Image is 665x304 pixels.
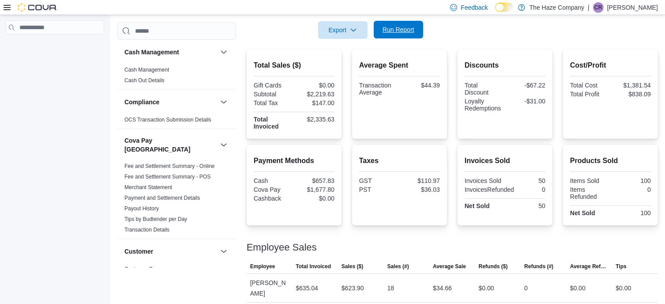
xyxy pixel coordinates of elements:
button: Compliance [124,98,217,106]
div: PST [359,186,398,193]
span: Feedback [461,3,488,12]
a: Merchant Statement [124,184,172,190]
div: $1,677.80 [296,186,334,193]
a: Payment and Settlement Details [124,195,200,201]
div: 0 [518,186,545,193]
div: $44.39 [401,82,440,89]
span: Fee and Settlement Summary - POS [124,173,210,180]
h2: Taxes [359,156,440,166]
div: Total Profit [570,91,609,98]
div: $1,381.54 [612,82,651,89]
div: Cova Pay [254,186,293,193]
button: Export [318,21,368,39]
span: Tips by Budtender per Day [124,216,187,223]
div: $2,335.63 [296,116,334,123]
button: Cova Pay [GEOGRAPHIC_DATA] [218,140,229,150]
button: Cash Management [218,47,229,57]
div: Compliance [117,114,236,129]
span: Average Refund [570,263,609,270]
button: Compliance [218,97,229,107]
h3: Customer [124,247,153,256]
a: Payout History [124,205,159,212]
div: Total Cost [570,82,609,89]
strong: Total Invoiced [254,116,279,130]
span: Run Report [383,25,414,34]
div: $657.83 [296,177,334,184]
h2: Cost/Profit [570,60,651,71]
div: Cova Pay [GEOGRAPHIC_DATA] [117,161,236,239]
span: Sales (#) [387,263,409,270]
div: 50 [507,177,545,184]
h2: Invoices Sold [465,156,545,166]
a: Cash Management [124,67,169,73]
a: OCS Transaction Submission Details [124,117,211,123]
h3: Employee Sales [247,242,317,253]
img: Cova [18,3,57,12]
div: Cindy Russell [593,2,604,13]
div: Items Refunded [570,186,609,200]
span: Sales ($) [342,263,363,270]
button: Cash Management [124,48,217,57]
a: Cash Out Details [124,77,165,84]
span: OCS Transaction Submission Details [124,116,211,123]
div: Total Tax [254,99,293,106]
p: [PERSON_NAME] [607,2,658,13]
div: Invoices Sold [465,177,503,184]
h2: Payment Methods [254,156,334,166]
div: Transaction Average [359,82,398,96]
span: Average Sale [433,263,466,270]
div: 100 [612,177,651,184]
span: Refunds (#) [524,263,553,270]
div: $0.00 [296,195,334,202]
p: | [588,2,590,13]
div: Cashback [254,195,293,202]
nav: Complex example [5,36,104,57]
h3: Cash Management [124,48,179,57]
button: Cova Pay [GEOGRAPHIC_DATA] [124,136,217,154]
div: $623.90 [342,283,364,293]
h2: Discounts [465,60,545,71]
input: Dark Mode [495,3,514,12]
span: Cash Out Details [124,77,165,84]
div: 18 [387,283,394,293]
div: InvoicesRefunded [465,186,514,193]
div: Total Discount [465,82,503,96]
span: Merchant Statement [124,184,172,191]
span: Customer Queue [124,266,165,273]
div: $0.00 [570,283,586,293]
a: Fee and Settlement Summary - POS [124,174,210,180]
button: Customer [218,246,229,257]
div: [PERSON_NAME] [247,274,293,302]
button: Run Report [374,21,423,38]
span: Cash Management [124,66,169,73]
div: $0.00 [479,283,494,293]
div: $110.97 [401,177,440,184]
div: 100 [612,209,651,217]
div: $838.09 [612,91,651,98]
span: Payment and Settlement Details [124,194,200,201]
div: $34.66 [433,283,452,293]
div: Gift Cards [254,82,293,89]
span: Refunds ($) [479,263,508,270]
div: $0.00 [616,283,631,293]
div: Subtotal [254,91,293,98]
a: Tips by Budtender per Day [124,216,187,222]
div: $147.00 [296,99,334,106]
strong: Net Sold [570,209,595,217]
span: CR [594,2,602,13]
div: -$67.22 [507,82,545,89]
a: Customer Queue [124,266,165,272]
span: Tips [616,263,626,270]
div: 0 [612,186,651,193]
div: Loyalty Redemptions [465,98,503,112]
div: 50 [507,202,545,209]
span: Employee [250,263,275,270]
div: $36.03 [401,186,440,193]
span: Total Invoiced [296,263,331,270]
p: The Haze Company [530,2,585,13]
div: Customer [117,264,236,278]
button: Customer [124,247,217,256]
strong: Net Sold [465,202,490,209]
